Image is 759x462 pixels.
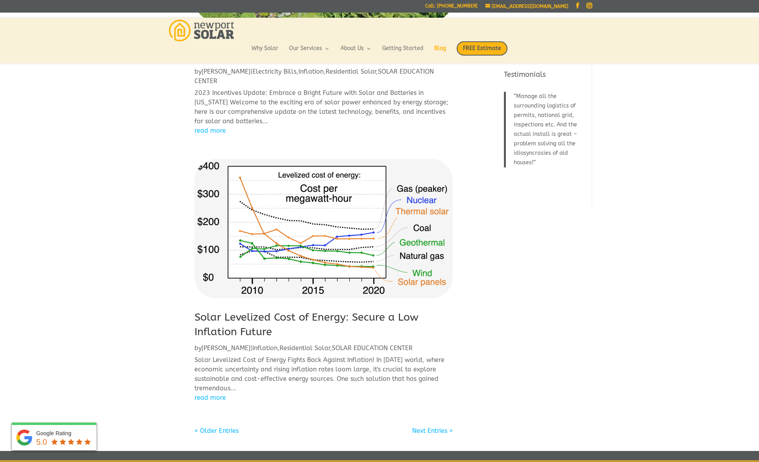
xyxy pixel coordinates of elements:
[457,41,507,63] a: FREE Estimate
[341,46,372,59] a: About Us
[457,41,507,56] span: FREE Estimate
[194,311,418,338] a: Solar Levelized Cost of Energy: Secure a Low Inflation Future
[194,68,434,85] a: SOLAR EDUCATION CENTER
[194,159,453,298] img: Solar Levelized Cost of Energy: Secure a Low Inflation Future
[298,68,324,75] a: Inflation
[504,70,587,83] h4: Testimonials
[514,93,577,166] span: Manage all the surrounding logistics of permits, national grid, inspections etc. And the actual i...
[434,46,446,59] a: Blog
[202,68,250,75] a: [PERSON_NAME]
[252,46,278,59] a: Why Solar
[485,4,568,9] a: [EMAIL_ADDRESS][DOMAIN_NAME]
[36,429,93,437] div: Google Rating
[289,46,330,59] a: Our Services
[412,427,453,434] a: Next Entries »
[202,344,250,352] a: [PERSON_NAME]
[382,46,424,59] a: Getting Started
[36,438,47,446] span: 5.0
[326,68,376,75] a: Residential Solar
[194,355,453,393] p: Solar Levelized Cost of Energy Fights Back Against Inflation! In [DATE] world, where economic unc...
[252,344,278,352] a: Inflation
[194,67,453,86] p: by | , , ,
[194,126,453,135] a: read more
[194,427,239,434] a: « Older Entries
[332,344,413,352] a: SOLAR EDUCATION CENTER
[169,20,234,41] img: Newport Solar | Solar Energy Optimized.
[425,4,478,12] a: Call: [PHONE_NUMBER]
[280,344,330,352] a: Residential Solar
[252,68,296,75] a: Electricity Bills
[194,343,453,353] p: by | , ,
[194,393,453,403] a: read more
[194,88,453,126] p: 2023 Incentives Update: Embrace a Bright Future with Solar and Batteries in [US_STATE] Welcome to...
